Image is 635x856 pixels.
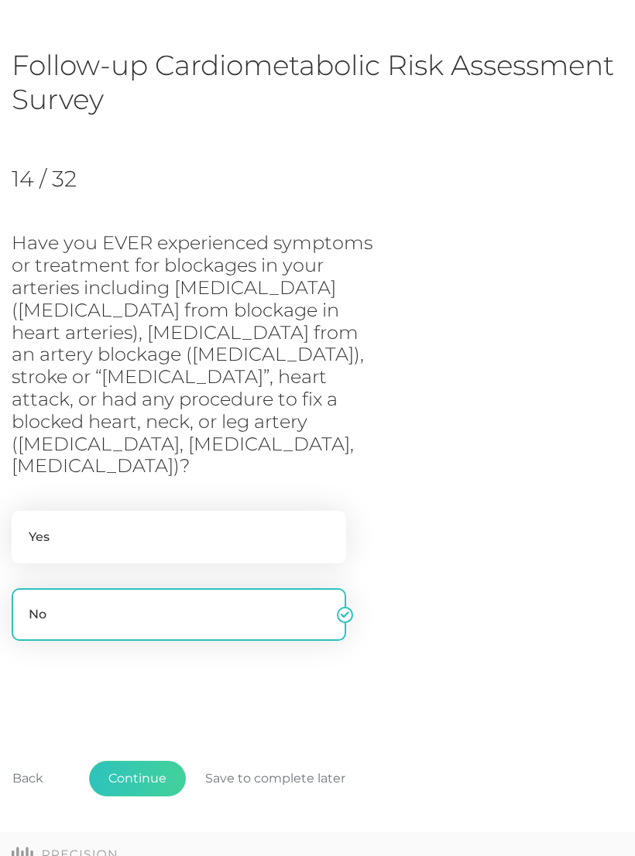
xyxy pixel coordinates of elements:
h1: Follow-up Cardiometabolic Risk Assessment Survey [12,48,623,117]
label: No [12,588,346,641]
button: Continue [89,761,186,796]
label: Yes [12,511,346,563]
h3: Have you EVER experienced symptoms or treatment for blockages in your arteries including [MEDICAL... [12,232,379,478]
h2: 14 / 32 [12,166,170,192]
button: Save to complete later [186,761,365,796]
